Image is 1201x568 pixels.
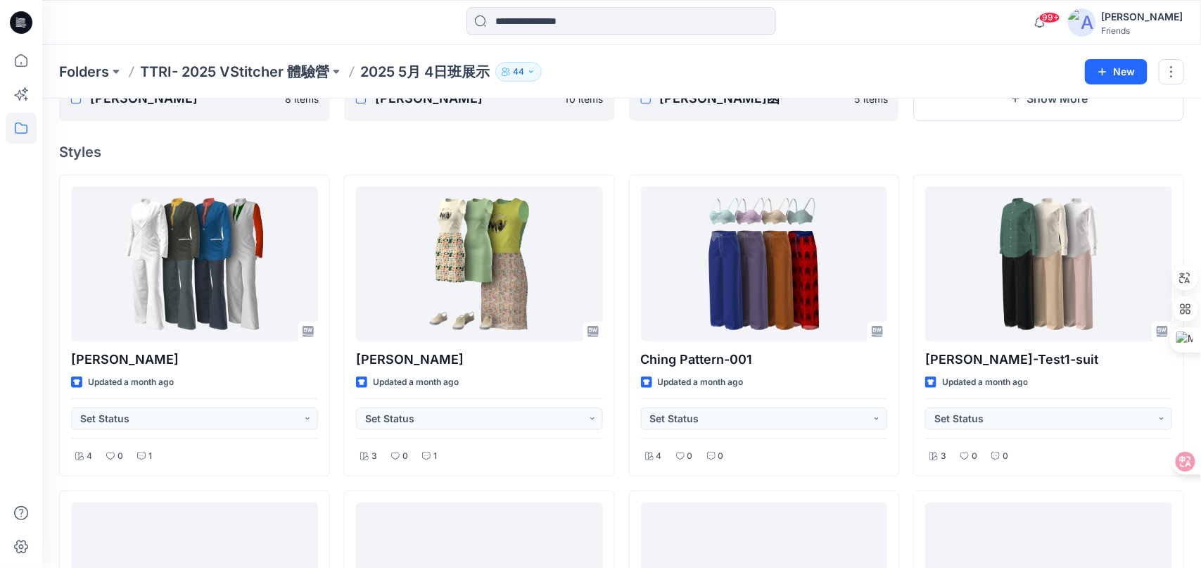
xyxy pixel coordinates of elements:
[495,62,542,82] button: 44
[59,62,109,82] a: Folders
[402,449,408,464] p: 0
[371,449,377,464] p: 3
[1102,8,1183,25] div: [PERSON_NAME]
[356,350,603,370] p: [PERSON_NAME]
[925,187,1172,341] a: Beth-Test1-suit
[718,449,724,464] p: 0
[71,350,318,370] p: [PERSON_NAME]
[1039,12,1060,23] span: 99+
[913,76,1184,121] button: Show More
[1085,59,1148,84] button: New
[658,375,744,390] p: Updated a month ago
[565,91,604,106] p: 10 items
[1003,449,1008,464] p: 0
[87,449,92,464] p: 4
[285,91,319,106] p: 8 items
[1068,8,1096,37] img: avatar
[360,62,490,82] p: 2025 5月 4日班展示
[942,375,1028,390] p: Updated a month ago
[629,76,900,121] a: [PERSON_NAME]函5 items
[356,187,603,341] a: Jenny洋裝
[344,76,615,121] a: [PERSON_NAME]10 items
[641,187,888,341] a: Ching Pattern-001
[88,375,174,390] p: Updated a month ago
[59,76,330,121] a: [PERSON_NAME]8 items
[1102,25,1183,36] div: Friends
[513,64,524,80] p: 44
[687,449,693,464] p: 0
[854,91,888,106] p: 5 items
[433,449,437,464] p: 1
[941,449,946,464] p: 3
[656,449,662,464] p: 4
[373,375,459,390] p: Updated a month ago
[925,350,1172,370] p: [PERSON_NAME]-Test1-suit
[71,187,318,341] a: Jenny
[641,350,888,370] p: Ching Pattern-001
[117,449,123,464] p: 0
[972,449,977,464] p: 0
[59,144,1184,160] h4: Styles
[140,62,329,82] a: TTRI- 2025 VStitcher 體驗營
[148,449,152,464] p: 1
